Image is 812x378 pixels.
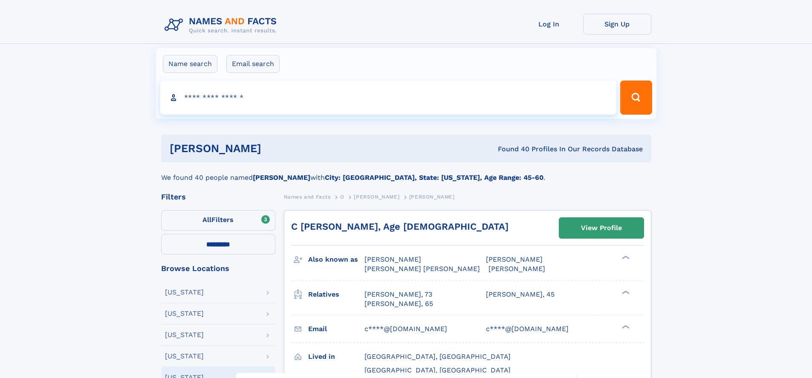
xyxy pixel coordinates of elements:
[488,265,545,273] span: [PERSON_NAME]
[308,287,364,302] h3: Relatives
[161,265,275,272] div: Browse Locations
[308,349,364,364] h3: Lived in
[165,332,204,338] div: [US_STATE]
[253,173,310,182] b: [PERSON_NAME]
[170,143,380,154] h1: [PERSON_NAME]
[620,289,630,295] div: ❯
[308,252,364,267] h3: Also known as
[308,322,364,336] h3: Email
[340,194,344,200] span: O
[202,216,211,224] span: All
[354,194,399,200] span: [PERSON_NAME]
[284,191,331,202] a: Names and Facts
[364,352,511,361] span: [GEOGRAPHIC_DATA], [GEOGRAPHIC_DATA]
[409,194,455,200] span: [PERSON_NAME]
[364,265,480,273] span: [PERSON_NAME] [PERSON_NAME]
[581,218,622,238] div: View Profile
[161,210,275,231] label: Filters
[163,55,217,73] label: Name search
[559,218,644,238] a: View Profile
[364,299,433,309] a: [PERSON_NAME], 65
[364,290,432,299] a: [PERSON_NAME], 73
[161,193,275,201] div: Filters
[165,353,204,360] div: [US_STATE]
[160,81,617,115] input: search input
[620,255,630,260] div: ❯
[161,162,651,183] div: We found 40 people named with .
[161,14,284,37] img: Logo Names and Facts
[364,366,511,374] span: [GEOGRAPHIC_DATA], [GEOGRAPHIC_DATA]
[165,289,204,296] div: [US_STATE]
[226,55,280,73] label: Email search
[354,191,399,202] a: [PERSON_NAME]
[486,255,543,263] span: [PERSON_NAME]
[325,173,543,182] b: City: [GEOGRAPHIC_DATA], State: [US_STATE], Age Range: 45-60
[291,221,509,232] a: C [PERSON_NAME], Age [DEMOGRAPHIC_DATA]
[583,14,651,35] a: Sign Up
[620,81,652,115] button: Search Button
[364,255,421,263] span: [PERSON_NAME]
[379,144,643,154] div: Found 40 Profiles In Our Records Database
[340,191,344,202] a: O
[620,324,630,329] div: ❯
[515,14,583,35] a: Log In
[486,290,555,299] a: [PERSON_NAME], 45
[165,310,204,317] div: [US_STATE]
